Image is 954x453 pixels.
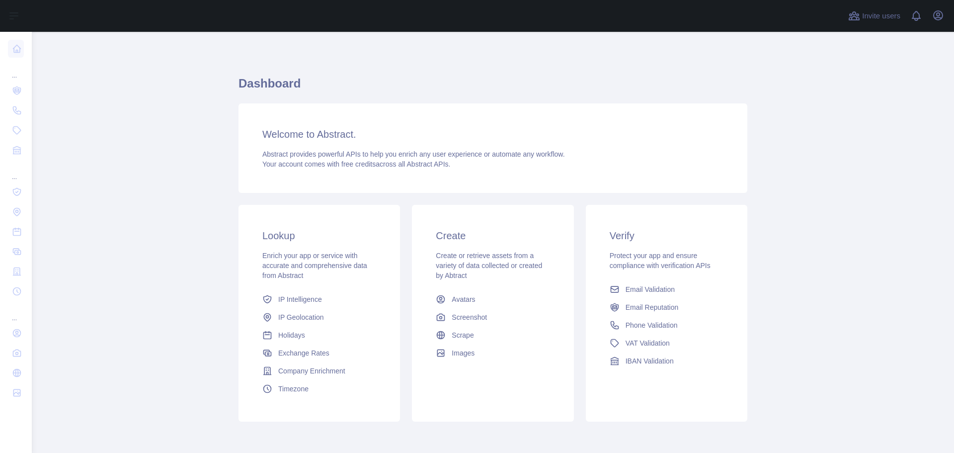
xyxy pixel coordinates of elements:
span: Email Reputation [626,302,679,312]
h3: Lookup [262,229,376,243]
span: Create or retrieve assets from a variety of data collected or created by Abtract [436,252,542,279]
span: Protect your app and ensure compliance with verification APIs [610,252,711,270]
span: free credits [341,160,376,168]
span: VAT Validation [626,338,670,348]
span: Avatars [452,294,475,304]
a: Email Reputation [606,298,727,316]
a: Exchange Rates [258,344,380,362]
a: VAT Validation [606,334,727,352]
span: Timezone [278,384,309,394]
span: IBAN Validation [626,356,674,366]
span: Screenshot [452,312,487,322]
a: IP Geolocation [258,308,380,326]
a: IBAN Validation [606,352,727,370]
div: ... [8,302,24,322]
a: Email Validation [606,280,727,298]
span: Scrape [452,330,474,340]
a: Screenshot [432,308,554,326]
a: Holidays [258,326,380,344]
div: ... [8,60,24,80]
span: Enrich your app or service with accurate and comprehensive data from Abstract [262,252,367,279]
span: Email Validation [626,284,675,294]
a: Company Enrichment [258,362,380,380]
a: Images [432,344,554,362]
h3: Create [436,229,550,243]
a: Avatars [432,290,554,308]
a: Phone Validation [606,316,727,334]
button: Invite users [846,8,902,24]
span: Invite users [862,10,900,22]
span: Holidays [278,330,305,340]
span: Exchange Rates [278,348,329,358]
a: Scrape [432,326,554,344]
h3: Welcome to Abstract. [262,127,723,141]
div: ... [8,161,24,181]
a: Timezone [258,380,380,398]
span: IP Intelligence [278,294,322,304]
span: IP Geolocation [278,312,324,322]
span: Your account comes with across all Abstract APIs. [262,160,450,168]
a: IP Intelligence [258,290,380,308]
span: Phone Validation [626,320,678,330]
h3: Verify [610,229,723,243]
span: Images [452,348,475,358]
span: Abstract provides powerful APIs to help you enrich any user experience or automate any workflow. [262,150,565,158]
h1: Dashboard [238,76,747,99]
span: Company Enrichment [278,366,345,376]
